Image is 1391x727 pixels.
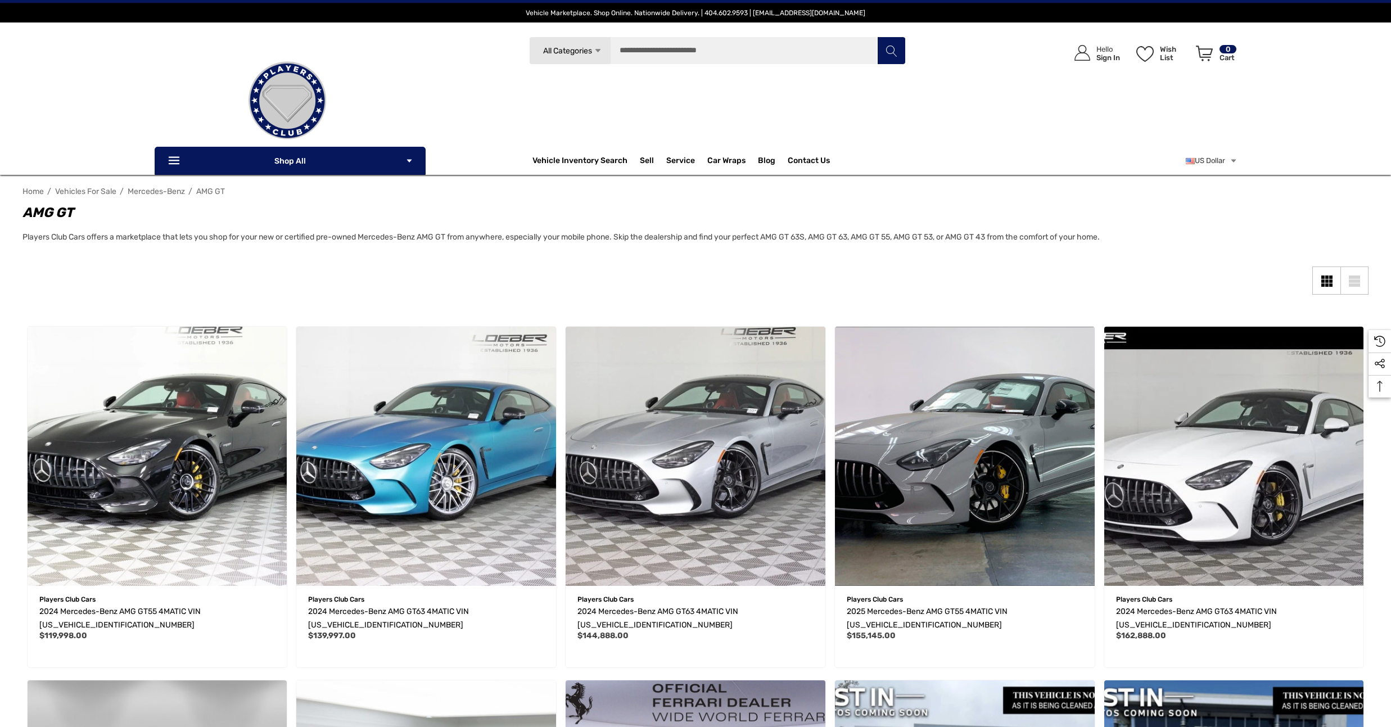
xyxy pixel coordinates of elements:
a: 2024 Mercedes-Benz AMG GT55 4MATIC VIN W1KRJ8AB8RF000444,$119,998.00 [39,605,276,632]
img: For Sale: 2024 Mercedes-Benz AMG GT63 4MATIC VIN W1KRJ7JB5RF001108 [1104,327,1364,586]
svg: Review Your Cart [1196,46,1213,61]
img: For Sale: 2024 Mercedes-Benz AMG GT63 4MATIC VIN W1KRJ7JB0RF001906 [296,327,556,586]
p: Players Club Cars offers a marketplace that lets you shop for your new or certified pre-owned Mer... [22,229,1183,245]
a: 2025 Mercedes-Benz AMG GT55 4MATIC VIN W1KRJ8AB2SF004141,$155,145.00 [835,327,1095,586]
span: Sell [640,156,654,168]
span: 2024 Mercedes-Benz AMG GT55 4MATIC VIN [US_VEHICLE_IDENTIFICATION_NUMBER] [39,607,201,630]
svg: Top [1369,381,1391,392]
img: Players Club | Cars For Sale [231,44,344,157]
span: $139,997.00 [308,631,356,640]
a: Sell [640,150,666,172]
a: Grid View [1312,267,1340,295]
svg: Icon Arrow Down [594,47,602,55]
a: USD [1186,150,1238,172]
span: $144,888.00 [577,631,629,640]
a: Vehicles For Sale [55,187,116,196]
a: Service [666,156,695,168]
h1: AMG GT [22,202,1183,223]
img: For Sale: 2024 Mercedes-Benz AMG GT55 4MATIC VIN W1KRJ8AB8RF000444 [28,327,287,586]
a: Mercedes-Benz [128,187,185,196]
a: 2024 Mercedes-Benz AMG GT63 4MATIC VIN W1KRJ7JB5RF001108,$162,888.00 [1104,327,1364,586]
span: $162,888.00 [1116,631,1166,640]
a: 2024 Mercedes-Benz AMG GT55 4MATIC VIN W1KRJ8AB8RF000444,$119,998.00 [28,327,287,586]
a: Wish List Wish List [1131,34,1191,73]
p: Players Club Cars [39,592,276,607]
a: Blog [758,156,775,168]
svg: Recently Viewed [1374,336,1385,347]
a: 2024 Mercedes-Benz AMG GT63 4MATIC VIN W1KRJ7JB0RF001906,$139,997.00 [296,327,556,586]
a: 2025 Mercedes-Benz AMG GT55 4MATIC VIN W1KRJ8AB2SF004141,$155,145.00 [847,605,1083,632]
a: All Categories Icon Arrow Down Icon Arrow Up [529,37,611,65]
p: Cart [1220,53,1236,62]
svg: Social Media [1374,358,1385,369]
a: 2024 Mercedes-Benz AMG GT63 4MATIC VIN W1KRJ7JB0RF000528,$144,888.00 [566,327,825,586]
span: 2025 Mercedes-Benz AMG GT55 4MATIC VIN [US_VEHICLE_IDENTIFICATION_NUMBER] [847,607,1008,630]
img: For Sale: 2024 Mercedes-Benz AMG GT63 4MATIC VIN W1KRJ7JB0RF000528 [566,327,825,586]
a: Vehicle Inventory Search [532,156,627,168]
p: Wish List [1160,45,1190,62]
p: Shop All [155,147,426,175]
a: 2024 Mercedes-Benz AMG GT63 4MATIC VIN W1KRJ7JB0RF001906,$139,997.00 [308,605,544,632]
svg: Icon User Account [1074,45,1090,61]
a: 2024 Mercedes-Benz AMG GT63 4MATIC VIN W1KRJ7JB5RF001108,$162,888.00 [1116,605,1352,632]
span: All Categories [543,46,591,56]
p: Players Club Cars [847,592,1083,607]
p: 0 [1220,45,1236,53]
a: AMG GT [196,187,225,196]
a: Contact Us [788,156,830,168]
a: Car Wraps [707,150,758,172]
a: List View [1340,267,1369,295]
span: $119,998.00 [39,631,87,640]
p: Hello [1096,45,1120,53]
span: Car Wraps [707,156,746,168]
p: Players Club Cars [1116,592,1352,607]
p: Sign In [1096,53,1120,62]
span: $155,145.00 [847,631,896,640]
svg: Icon Arrow Down [405,157,413,165]
a: Sign in [1062,34,1126,73]
p: Players Club Cars [308,592,544,607]
button: Search [877,37,905,65]
span: 2024 Mercedes-Benz AMG GT63 4MATIC VIN [US_VEHICLE_IDENTIFICATION_NUMBER] [1116,607,1277,630]
a: Home [22,187,44,196]
span: Vehicle Marketplace. Shop Online. Nationwide Delivery. | 404.602.9593 | [EMAIL_ADDRESS][DOMAIN_NAME] [526,9,865,17]
a: 2024 Mercedes-Benz AMG GT63 4MATIC VIN W1KRJ7JB0RF000528,$144,888.00 [577,605,814,632]
span: 2024 Mercedes-Benz AMG GT63 4MATIC VIN [US_VEHICLE_IDENTIFICATION_NUMBER] [308,607,469,630]
svg: Icon Line [167,155,184,168]
p: Players Club Cars [577,592,814,607]
a: Cart with 0 items [1191,34,1238,78]
img: For Sale: 2025 Mercedes-Benz AMG GT55 4MATIC VIN W1KRJ8AB2SF004141 [835,327,1095,586]
svg: Wish List [1136,46,1154,62]
span: 2024 Mercedes-Benz AMG GT63 4MATIC VIN [US_VEHICLE_IDENTIFICATION_NUMBER] [577,607,738,630]
nav: Breadcrumb [22,182,1369,201]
